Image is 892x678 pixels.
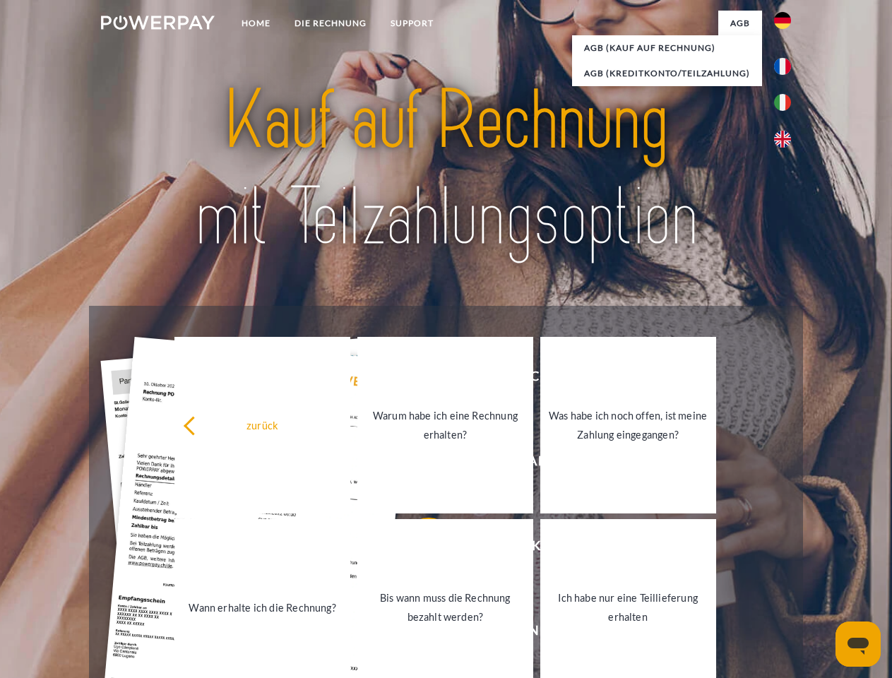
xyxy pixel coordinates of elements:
img: en [774,131,791,148]
a: DIE RECHNUNG [283,11,379,36]
a: AGB (Kreditkonto/Teilzahlung) [572,61,762,86]
a: Home [230,11,283,36]
div: zurück [183,415,342,434]
div: Wann erhalte ich die Rechnung? [183,597,342,617]
div: Was habe ich noch offen, ist meine Zahlung eingegangen? [549,406,708,444]
a: Was habe ich noch offen, ist meine Zahlung eingegangen? [540,337,716,513]
a: AGB (Kauf auf Rechnung) [572,35,762,61]
img: de [774,12,791,29]
img: fr [774,58,791,75]
div: Bis wann muss die Rechnung bezahlt werden? [366,588,525,626]
img: logo-powerpay-white.svg [101,16,215,30]
div: Ich habe nur eine Teillieferung erhalten [549,588,708,626]
div: Warum habe ich eine Rechnung erhalten? [366,406,525,444]
a: agb [718,11,762,36]
img: it [774,94,791,111]
img: title-powerpay_de.svg [135,68,757,270]
a: SUPPORT [379,11,446,36]
iframe: Schaltfläche zum Öffnen des Messaging-Fensters [835,621,881,667]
